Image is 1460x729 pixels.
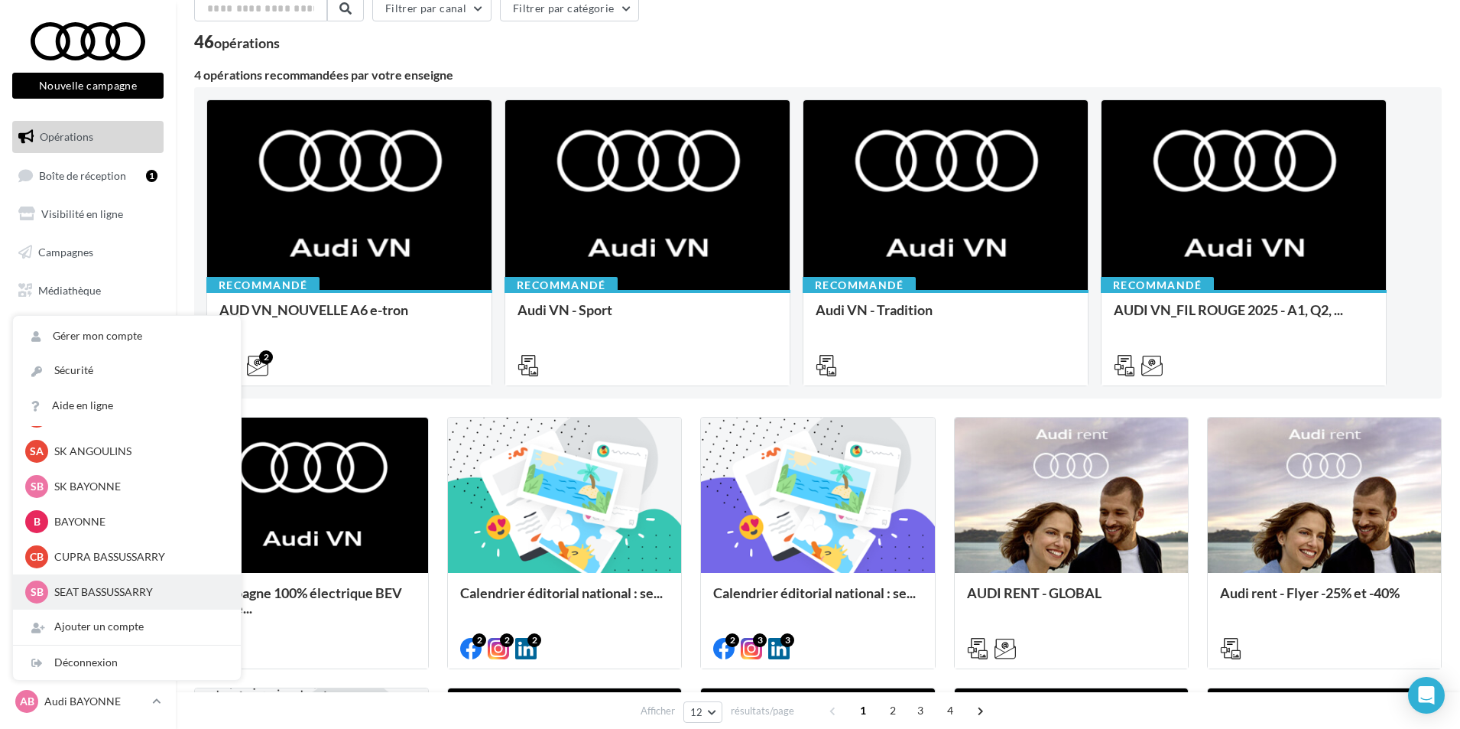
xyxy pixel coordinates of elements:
[54,444,222,459] p: SK ANGOULINS
[31,584,44,600] span: SB
[13,610,241,644] div: Ajouter un compte
[39,168,126,181] span: Boîte de réception
[54,514,222,529] p: BAYONNE
[13,646,241,680] div: Déconnexion
[13,389,241,423] a: Aide en ligne
[851,698,875,723] span: 1
[725,633,739,647] div: 2
[44,694,146,709] p: Audi BAYONNE
[214,36,280,50] div: opérations
[517,301,612,318] span: Audi VN - Sport
[690,706,703,718] span: 12
[194,69,1442,81] div: 4 opérations recommandées par votre enseigne
[9,121,167,153] a: Opérations
[460,584,663,601] span: Calendrier éditorial national : se...
[54,584,222,600] p: SEAT BASSUSSARRY
[472,633,486,647] div: 2
[20,694,34,709] span: AB
[13,353,241,388] a: Sécurité
[731,704,794,718] span: résultats/page
[641,704,675,718] span: Afficher
[206,277,320,294] div: Recommandé
[38,246,93,259] span: Campagnes
[219,301,408,318] span: AUD VN_NOUVELLE A6 e-tron
[259,350,273,364] div: 2
[9,312,167,357] a: AFFICHAGE PRESSE MD
[207,584,402,617] span: Campagne 100% électrique BEV Septe...
[908,698,933,723] span: 3
[780,633,794,647] div: 3
[9,159,167,192] a: Boîte de réception1
[9,236,167,268] a: Campagnes
[1114,301,1343,318] span: AUDI VN_FIL ROUGE 2025 - A1, Q2, ...
[1220,584,1400,601] span: Audi rent - Flyer -25% et -40%
[41,207,123,220] span: Visibilité en ligne
[803,277,916,294] div: Recommandé
[9,275,167,307] a: Médiathèque
[146,170,157,182] div: 1
[505,277,618,294] div: Recommandé
[30,549,44,565] span: CB
[938,698,962,723] span: 4
[9,198,167,230] a: Visibilité en ligne
[194,34,280,50] div: 46
[30,444,44,459] span: SA
[40,130,93,143] span: Opérations
[12,73,164,99] button: Nouvelle campagne
[753,633,767,647] div: 3
[967,584,1101,601] span: AUDI RENT - GLOBAL
[881,698,905,723] span: 2
[1101,277,1214,294] div: Recommandé
[34,514,41,529] span: B
[527,633,541,647] div: 2
[816,301,933,318] span: Audi VN - Tradition
[54,479,222,494] p: SK BAYONNE
[683,701,722,723] button: 12
[1408,677,1445,714] div: Open Intercom Messenger
[713,584,916,601] span: Calendrier éditorial national : se...
[13,319,241,353] a: Gérer mon compte
[31,479,44,494] span: SB
[500,633,514,647] div: 2
[38,283,101,296] span: Médiathèque
[12,687,164,716] a: AB Audi BAYONNE
[54,549,222,565] p: CUPRA BASSUSSARRY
